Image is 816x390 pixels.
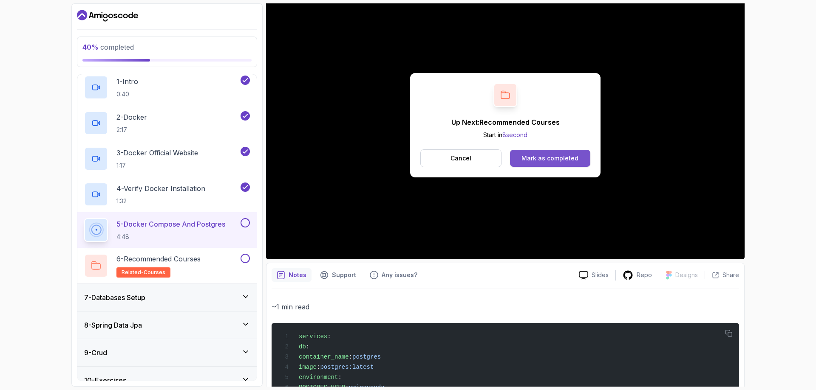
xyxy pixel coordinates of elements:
span: services [299,333,327,340]
button: 7-Databases Setup [77,284,257,311]
span: postgres:latest [320,364,374,370]
span: related-courses [122,269,165,276]
span: : [338,374,341,381]
button: Cancel [420,149,501,167]
h3: 9 - Crud [84,348,107,358]
p: Support [332,271,356,279]
p: Repo [637,271,652,279]
div: Mark as completed [521,154,578,163]
button: Share [705,271,739,279]
h3: 10 - Exercises [84,375,126,385]
p: 4:48 [116,233,225,241]
button: 6-Recommended Coursesrelated-courses [84,254,250,278]
button: notes button [272,268,312,282]
button: 3-Docker Official Website1:17 [84,147,250,171]
span: 40 % [82,43,99,51]
button: 8-Spring Data Jpa [77,311,257,339]
p: 2 - Docker [116,112,147,122]
h3: 8 - Spring Data Jpa [84,320,142,330]
p: 5 - Docker Compose And Postgres [116,219,225,229]
p: 1:32 [116,197,205,205]
span: db [299,343,306,350]
p: Cancel [450,154,471,163]
a: Dashboard [77,9,138,22]
span: environment [299,374,338,381]
span: : [327,333,331,340]
p: 3 - Docker Official Website [116,148,198,158]
button: 4-Verify Docker Installation1:32 [84,182,250,206]
button: 9-Crud [77,339,257,366]
span: image [299,364,317,370]
span: container_name [299,354,349,360]
button: Mark as completed [510,150,590,167]
p: 6 - Recommended Courses [116,254,201,264]
p: Notes [289,271,306,279]
a: Repo [616,270,659,281]
p: 4 - Verify Docker Installation [116,183,205,194]
p: ~1 min read [272,301,739,313]
span: 8 second [502,131,527,138]
span: postgres [352,354,381,360]
button: Support button [315,268,361,282]
span: : [306,343,309,350]
p: Start in [451,131,560,139]
p: Slides [592,271,609,279]
p: 0:40 [116,90,138,98]
span: completed [82,43,134,51]
p: Any issues? [382,271,417,279]
a: Slides [572,271,615,280]
p: 1:17 [116,161,198,170]
button: Feedback button [365,268,422,282]
button: 5-Docker Compose And Postgres4:48 [84,218,250,242]
p: 2:17 [116,126,147,134]
button: 2-Docker2:17 [84,111,250,135]
p: 1 - Intro [116,76,138,87]
p: Designs [675,271,698,279]
span: : [349,354,352,360]
h3: 7 - Databases Setup [84,292,145,303]
p: Up Next: Recommended Courses [451,117,560,127]
p: Share [722,271,739,279]
button: 1-Intro0:40 [84,76,250,99]
span: : [317,364,320,370]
